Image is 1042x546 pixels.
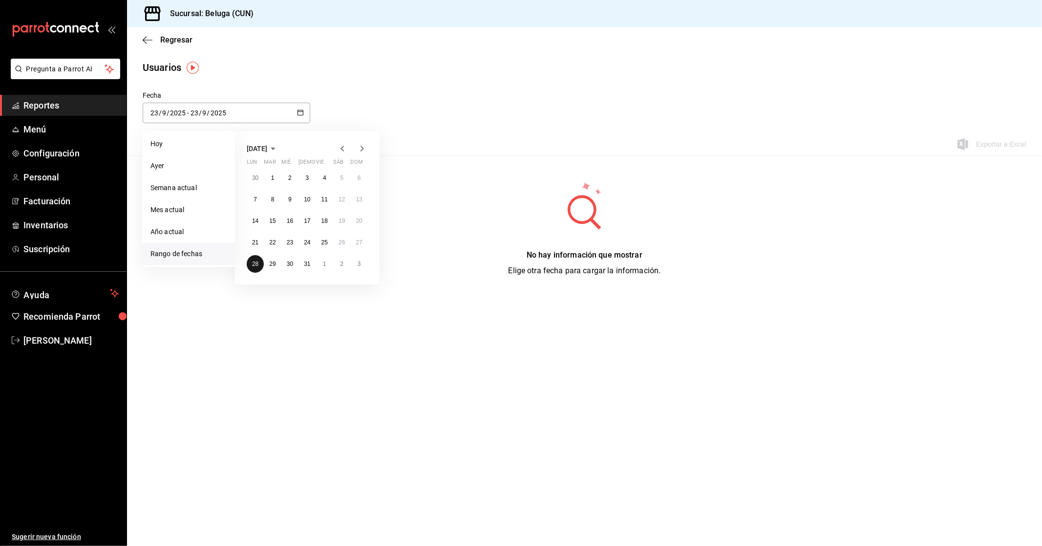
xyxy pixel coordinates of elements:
button: 28 de julio de 2025 [247,255,264,273]
span: - [187,109,189,117]
abbr: 25 de julio de 2025 [321,239,328,246]
button: 1 de agosto de 2025 [316,255,333,273]
abbr: sábado [333,159,343,169]
button: Regresar [143,35,192,44]
button: 16 de julio de 2025 [281,212,298,230]
button: 14 de julio de 2025 [247,212,264,230]
abbr: 5 de julio de 2025 [340,175,343,181]
button: 18 de julio de 2025 [316,212,333,230]
button: 4 de julio de 2025 [316,169,333,187]
button: 24 de julio de 2025 [298,234,316,251]
a: Pregunta a Parrot AI [7,71,120,81]
span: Facturación [23,195,119,208]
abbr: 1 de julio de 2025 [271,175,275,181]
input: Day [190,109,199,117]
input: Month [202,109,207,117]
abbr: 2 de julio de 2025 [288,175,292,181]
span: / [159,109,162,117]
abbr: lunes [247,159,257,169]
abbr: domingo [351,159,363,169]
button: 30 de julio de 2025 [281,255,298,273]
span: / [207,109,210,117]
span: / [167,109,170,117]
button: 29 de julio de 2025 [264,255,281,273]
span: Elige otra fecha para cargar la información. [509,266,661,275]
span: [DATE] [247,145,267,153]
abbr: 13 de julio de 2025 [356,196,362,203]
abbr: 18 de julio de 2025 [321,218,328,224]
abbr: 28 de julio de 2025 [252,261,258,267]
button: 13 de julio de 2025 [351,191,368,208]
abbr: viernes [316,159,324,169]
span: Sugerir nueva función [12,532,119,542]
abbr: jueves [298,159,356,169]
li: Ayer [143,155,235,177]
abbr: 16 de julio de 2025 [287,218,293,224]
button: 5 de julio de 2025 [333,169,350,187]
abbr: 24 de julio de 2025 [304,239,310,246]
abbr: 11 de julio de 2025 [321,196,328,203]
abbr: 29 de julio de 2025 [269,261,276,267]
button: 2 de agosto de 2025 [333,255,350,273]
span: [PERSON_NAME] [23,334,119,347]
button: 27 de julio de 2025 [351,234,368,251]
span: Regresar [160,35,192,44]
span: Configuración [23,147,119,160]
button: 3 de agosto de 2025 [351,255,368,273]
input: Year [210,109,227,117]
abbr: 14 de julio de 2025 [252,218,258,224]
button: 17 de julio de 2025 [298,212,316,230]
button: 2 de julio de 2025 [281,169,298,187]
abbr: 23 de julio de 2025 [287,239,293,246]
li: Rango de fechas [143,243,235,265]
button: Tooltip marker [187,62,199,74]
button: 21 de julio de 2025 [247,234,264,251]
button: 8 de julio de 2025 [264,191,281,208]
button: 9 de julio de 2025 [281,191,298,208]
abbr: 6 de julio de 2025 [358,175,361,181]
span: Personal [23,171,119,184]
div: No hay información que mostrar [509,249,661,261]
button: 3 de julio de 2025 [298,169,316,187]
button: Pregunta a Parrot AI [11,59,120,79]
abbr: 15 de julio de 2025 [269,218,276,224]
button: 25 de julio de 2025 [316,234,333,251]
div: Usuarios [143,60,181,75]
input: Day [150,109,159,117]
button: 30 de junio de 2025 [247,169,264,187]
span: Recomienda Parrot [23,310,119,323]
li: Semana actual [143,177,235,199]
abbr: martes [264,159,276,169]
button: 10 de julio de 2025 [298,191,316,208]
abbr: 17 de julio de 2025 [304,218,310,224]
span: / [199,109,202,117]
button: 22 de julio de 2025 [264,234,281,251]
abbr: miércoles [281,159,291,169]
abbr: 21 de julio de 2025 [252,239,258,246]
abbr: 26 de julio de 2025 [339,239,345,246]
span: Reportes [23,99,119,112]
span: Inventarios [23,218,119,232]
abbr: 3 de julio de 2025 [306,175,309,181]
abbr: 19 de julio de 2025 [339,218,345,224]
abbr: 22 de julio de 2025 [269,239,276,246]
abbr: 7 de julio de 2025 [254,196,257,203]
abbr: 8 de julio de 2025 [271,196,275,203]
button: 15 de julio de 2025 [264,212,281,230]
abbr: 3 de agosto de 2025 [358,261,361,267]
li: Mes actual [143,199,235,221]
button: open_drawer_menu [107,25,115,33]
button: 6 de julio de 2025 [351,169,368,187]
button: 1 de julio de 2025 [264,169,281,187]
abbr: 2 de agosto de 2025 [340,261,343,267]
span: Menú [23,123,119,136]
button: [DATE] [247,143,279,154]
button: 19 de julio de 2025 [333,212,350,230]
input: Year [170,109,186,117]
abbr: 1 de agosto de 2025 [323,261,326,267]
span: Ayuda [23,287,106,299]
button: 26 de julio de 2025 [333,234,350,251]
button: 12 de julio de 2025 [333,191,350,208]
abbr: 30 de junio de 2025 [252,175,258,181]
abbr: 12 de julio de 2025 [339,196,345,203]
